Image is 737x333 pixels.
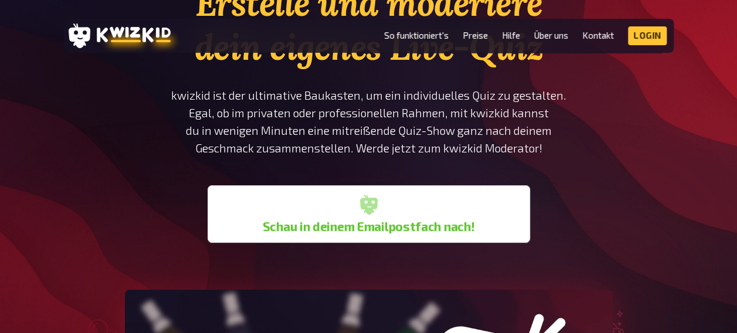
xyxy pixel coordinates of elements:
b: Schau in deinem Emailpostfach nach! [263,219,475,233]
p: kwizkid ist der ultimative Baukasten, um ein individuelles Quiz zu gestalten. Egal, ob im private... [171,87,567,157]
a: Kontakt [582,30,614,40]
a: Hilfe [502,30,520,40]
a: So funktioniert's [384,30,449,40]
a: Login [628,26,667,45]
a: Preise [463,30,488,40]
a: Über uns [534,30,568,40]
